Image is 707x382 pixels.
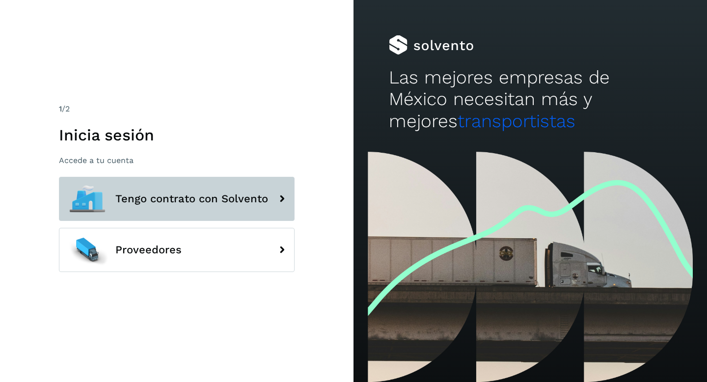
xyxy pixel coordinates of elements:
[59,103,295,115] div: /2
[115,193,268,205] span: Tengo contrato con Solvento
[389,67,672,132] h2: Las mejores empresas de México necesitan más y mejores
[458,110,575,132] span: transportistas
[59,126,295,144] h1: Inicia sesión
[59,177,295,221] button: Tengo contrato con Solvento
[115,244,182,256] span: Proveedores
[59,228,295,272] button: Proveedores
[59,156,295,165] p: Accede a tu cuenta
[59,104,62,113] span: 1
